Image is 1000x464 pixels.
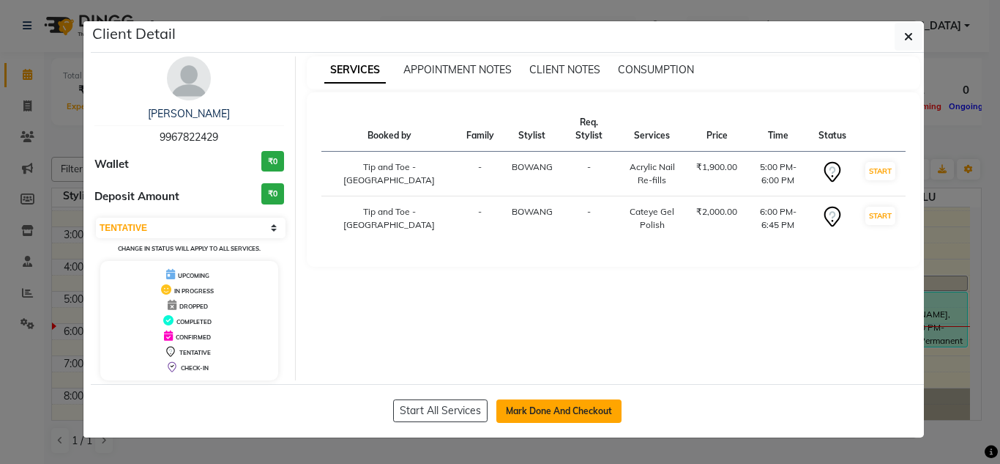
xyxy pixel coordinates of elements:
[618,63,694,76] span: CONSUMPTION
[179,349,211,356] span: TENTATIVE
[261,151,284,172] h3: ₹0
[321,107,458,152] th: Booked by
[94,156,129,173] span: Wallet
[746,152,810,196] td: 5:00 PM-6:00 PM
[458,152,503,196] td: -
[496,399,622,423] button: Mark Done And Checkout
[561,152,616,196] td: -
[625,161,679,187] div: Acrylic Nail Re-fills
[176,318,212,325] span: COMPLETED
[616,107,687,152] th: Services
[625,205,679,232] div: Cateye Gel Polish
[403,63,512,76] span: APPOINTMENT NOTES
[696,205,737,218] div: ₹2,000.00
[167,56,211,100] img: avatar
[687,107,746,152] th: Price
[696,161,737,174] div: ₹1,900.00
[561,196,616,241] td: -
[810,107,855,152] th: Status
[148,107,230,120] a: [PERSON_NAME]
[324,57,386,84] span: SERVICES
[458,196,503,241] td: -
[865,207,895,225] button: START
[92,23,176,45] h5: Client Detail
[176,334,211,341] span: CONFIRMED
[512,206,553,217] span: BOWANG
[746,196,810,241] td: 6:00 PM-6:45 PM
[393,399,488,422] button: Start All Services
[529,63,600,76] span: CLIENT NOTES
[160,130,218,144] span: 9967822429
[321,196,458,241] td: Tip and Toe -[GEOGRAPHIC_DATA]
[94,188,179,205] span: Deposit Amount
[118,245,261,252] small: Change in status will apply to all services.
[458,107,503,152] th: Family
[174,287,214,295] span: IN PROGRESS
[503,107,561,152] th: Stylist
[321,152,458,196] td: Tip and Toe -[GEOGRAPHIC_DATA]
[178,272,209,279] span: UPCOMING
[179,303,208,310] span: DROPPED
[181,364,209,372] span: CHECK-IN
[865,162,895,180] button: START
[512,161,553,172] span: BOWANG
[746,107,810,152] th: Time
[261,183,284,205] h3: ₹0
[561,107,616,152] th: Req. Stylist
